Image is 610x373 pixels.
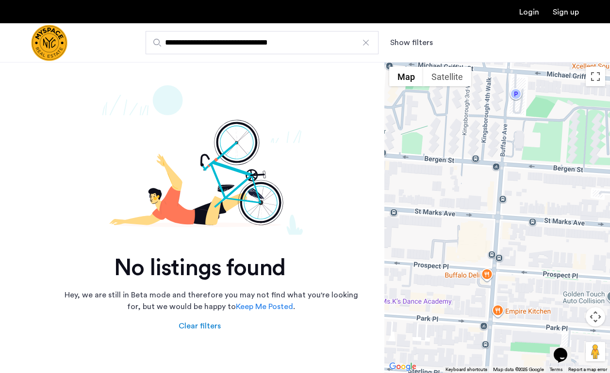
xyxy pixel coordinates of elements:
a: Cazamio Logo [31,25,67,61]
button: Map camera controls [586,307,605,326]
iframe: chat widget [550,334,581,363]
button: Drag Pegman onto the map to open Street View [586,342,605,361]
a: Report a map error [568,366,607,373]
a: Keep Me Posted [236,301,293,312]
button: Keyboard shortcuts [445,366,487,373]
span: Map data ©2025 Google [493,367,544,372]
button: Show street map [389,67,423,86]
a: Open this area in Google Maps (opens a new window) [387,360,419,373]
button: Show or hide filters [390,37,433,48]
a: Login [519,8,539,16]
img: Google [387,360,419,373]
div: Clear filters [179,320,221,332]
a: Terms (opens in new tab) [550,366,562,373]
h2: No listings found [31,254,368,281]
button: Show satellite imagery [423,67,471,86]
img: not-found [31,85,368,235]
p: Hey, we are still in Beta mode and therefore you may not find what you're looking for, but we wou... [61,289,362,312]
input: Apartment Search [146,31,379,54]
img: logo [31,25,67,61]
a: Registration [553,8,579,16]
button: Toggle fullscreen view [586,67,605,86]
